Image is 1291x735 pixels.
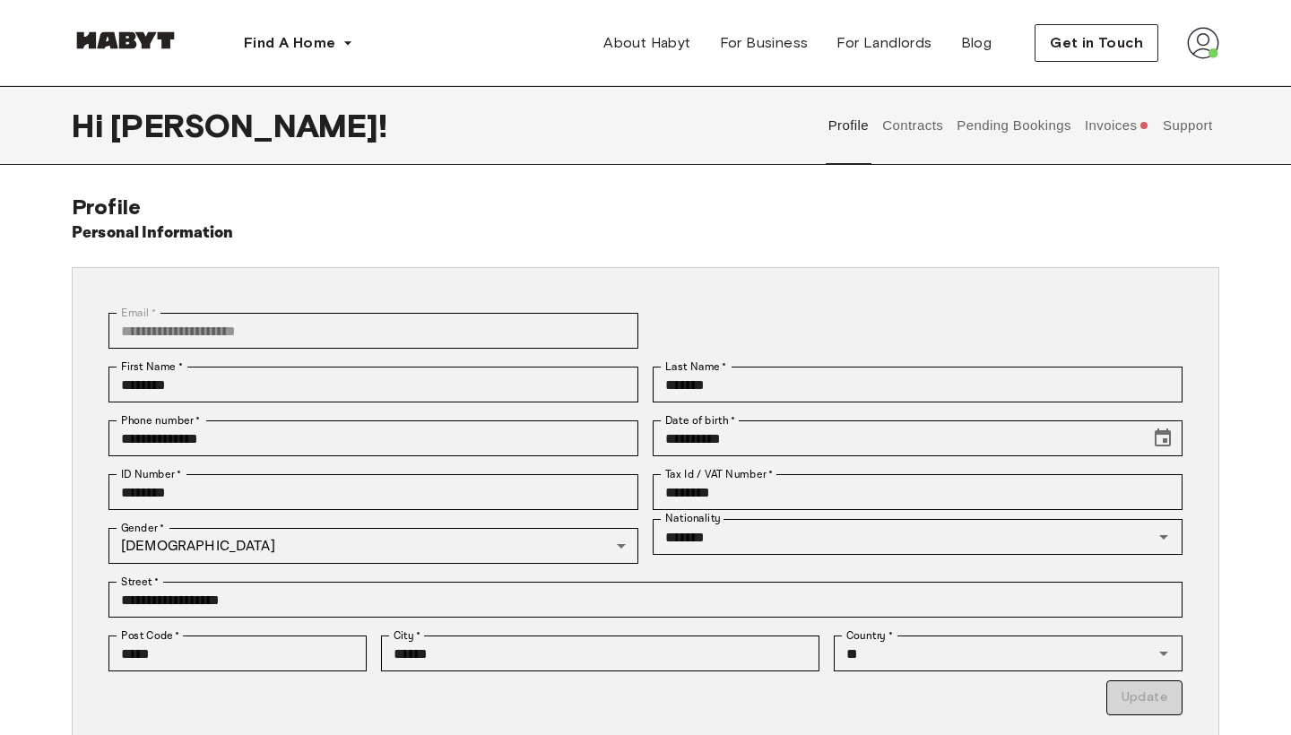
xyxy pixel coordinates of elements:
[72,31,179,49] img: Habyt
[1050,32,1143,54] span: Get in Touch
[665,466,773,482] label: Tax Id / VAT Number
[665,511,721,526] label: Nationality
[108,313,638,349] div: You can't change your email address at the moment. Please reach out to customer support in case y...
[836,32,931,54] span: For Landlords
[1151,524,1176,549] button: Open
[665,359,727,375] label: Last Name
[72,220,234,246] h6: Personal Information
[72,194,141,220] span: Profile
[1145,420,1181,456] button: Choose date, selected date is Jun 10, 2002
[121,627,180,644] label: Post Code
[230,25,368,61] button: Find A Home
[1160,86,1215,165] button: Support
[665,412,735,428] label: Date of birth
[603,32,690,54] span: About Habyt
[826,86,871,165] button: Profile
[822,25,946,61] a: For Landlords
[821,86,1219,165] div: user profile tabs
[121,466,181,482] label: ID Number
[720,32,809,54] span: For Business
[108,528,638,564] div: [DEMOGRAPHIC_DATA]
[589,25,705,61] a: About Habyt
[961,32,992,54] span: Blog
[846,627,893,644] label: Country
[72,107,110,144] span: Hi
[880,86,946,165] button: Contracts
[1035,24,1158,62] button: Get in Touch
[947,25,1007,61] a: Blog
[1187,27,1219,59] img: avatar
[110,107,387,144] span: [PERSON_NAME] !
[121,359,183,375] label: First Name
[706,25,823,61] a: For Business
[1082,86,1151,165] button: Invoices
[244,32,335,54] span: Find A Home
[121,305,156,321] label: Email
[955,86,1074,165] button: Pending Bookings
[1151,641,1176,666] button: Open
[394,627,421,644] label: City
[121,520,164,536] label: Gender
[121,574,159,590] label: Street
[121,412,201,428] label: Phone number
